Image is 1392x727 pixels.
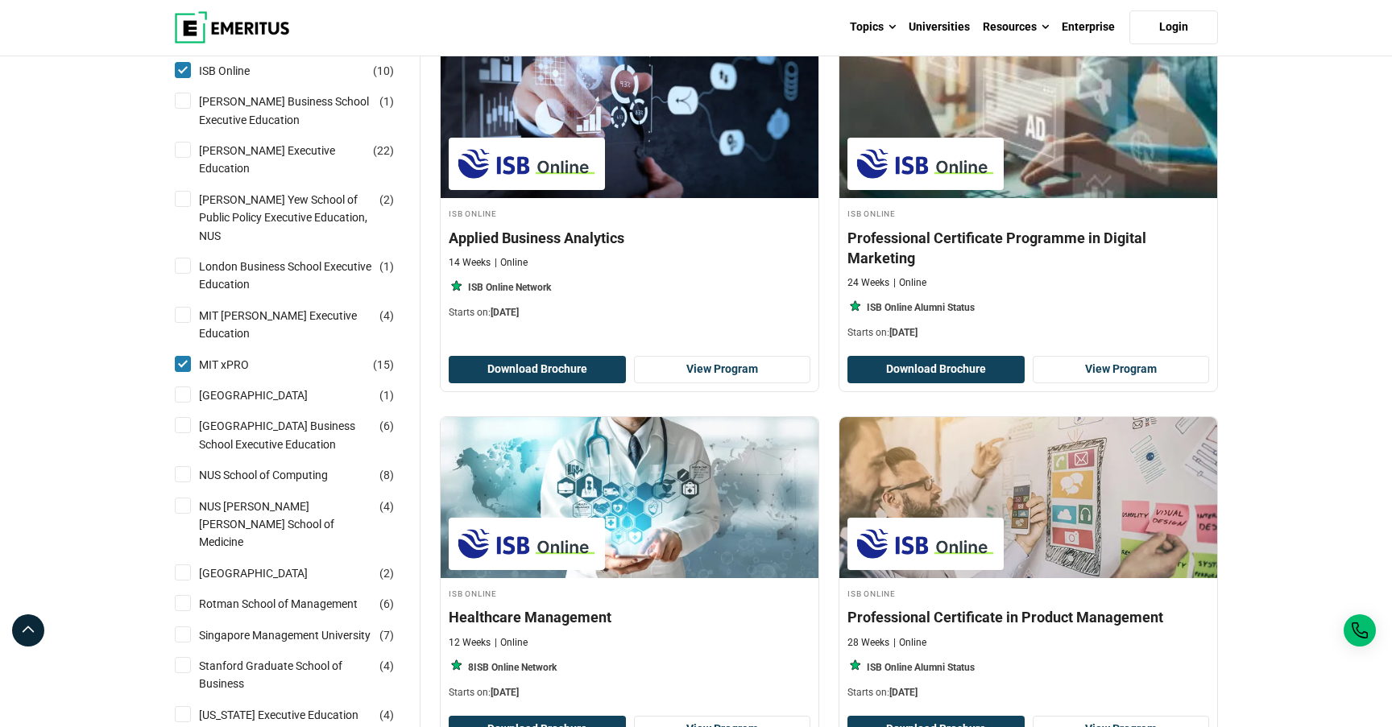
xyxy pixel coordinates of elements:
[379,626,394,644] span: ( )
[379,93,394,110] span: ( )
[893,636,926,650] p: Online
[468,661,557,675] p: 8ISB Online Network
[893,276,926,290] p: Online
[847,686,1209,700] p: Starts on:
[379,386,394,404] span: ( )
[449,636,491,650] p: 12 Weeks
[379,595,394,613] span: ( )
[449,686,810,700] p: Starts on:
[889,327,918,338] span: [DATE]
[379,191,394,209] span: ( )
[847,228,1209,268] h4: Professional Certificate Programme in Digital Marketing
[377,144,390,157] span: 22
[839,37,1217,198] img: Professional Certificate Programme in Digital Marketing | Online Digital Marketing Course
[1033,356,1210,383] a: View Program
[1129,10,1218,44] a: Login
[383,708,390,721] span: 4
[199,706,391,724] a: [US_STATE] Executive Education
[847,607,1209,627] h4: Professional Certificate in Product Management
[449,228,810,248] h4: Applied Business Analytics
[373,356,394,374] span: ( )
[449,586,810,600] h4: ISB Online
[867,661,975,675] p: ISB Online Alumni Status
[383,469,390,481] span: 8
[383,193,390,206] span: 2
[449,256,491,270] p: 14 Weeks
[379,466,394,484] span: ( )
[199,93,404,129] a: [PERSON_NAME] Business School Executive Education
[847,586,1209,600] h4: ISB Online
[383,659,390,672] span: 4
[199,142,404,178] a: [PERSON_NAME] Executive Education
[441,37,818,328] a: Business Analytics Course by ISB Online - September 30, 2025 ISB Online ISB Online Applied Busine...
[839,417,1217,578] img: Professional Certificate in Product Management | Online Project Management Course
[383,260,390,273] span: 1
[383,597,390,610] span: 6
[457,526,597,562] img: ISB Online
[199,498,404,551] a: NUS [PERSON_NAME] [PERSON_NAME] School of Medicine
[379,307,394,324] span: ( )
[199,657,404,693] a: Stanford Graduate School of Business
[379,417,394,435] span: ( )
[383,629,390,642] span: 7
[634,356,811,383] a: View Program
[373,62,394,80] span: ( )
[383,500,390,513] span: 4
[441,37,818,198] img: Applied Business Analytics | Online Business Analytics Course
[377,64,390,77] span: 10
[855,526,996,562] img: ISB Online
[199,62,282,80] a: ISB Online
[199,191,404,245] a: [PERSON_NAME] Yew School of Public Policy Executive Education, NUS
[373,142,394,159] span: ( )
[495,636,528,650] p: Online
[441,417,818,578] img: Healthcare Management | Online Healthcare Course
[383,567,390,580] span: 2
[379,498,394,515] span: ( )
[495,256,528,270] p: Online
[839,417,1217,708] a: Project Management Course by ISB Online - September 30, 2025 ISB Online ISB Online Professional C...
[847,206,1209,220] h4: ISB Online
[457,146,597,182] img: ISB Online
[199,417,404,453] a: [GEOGRAPHIC_DATA] Business School Executive Education
[383,389,390,402] span: 1
[379,706,394,724] span: ( )
[449,607,810,627] h4: Healthcare Management
[383,419,390,432] span: 6
[383,309,390,322] span: 4
[491,307,519,318] span: [DATE]
[199,386,340,404] a: [GEOGRAPHIC_DATA]
[199,307,404,343] a: MIT [PERSON_NAME] Executive Education
[199,258,404,294] a: London Business School Executive Education
[867,301,975,315] p: ISB Online Alumni Status
[491,687,519,698] span: [DATE]
[847,356,1025,383] button: Download Brochure
[199,356,281,374] a: MIT xPRO
[377,358,390,371] span: 15
[379,657,394,675] span: ( )
[449,206,810,220] h4: ISB Online
[847,636,889,650] p: 28 Weeks
[199,595,390,613] a: Rotman School of Management
[379,564,394,582] span: ( )
[847,326,1209,340] p: Starts on:
[839,37,1217,348] a: Digital Marketing Course by ISB Online - September 30, 2025 ISB Online ISB Online Professional Ce...
[855,146,996,182] img: ISB Online
[379,258,394,275] span: ( )
[441,417,818,708] a: Healthcare Course by ISB Online - September 30, 2025 ISB Online ISB Online Healthcare Management ...
[199,564,340,582] a: [GEOGRAPHIC_DATA]
[449,356,626,383] button: Download Brochure
[199,626,403,644] a: Singapore Management University
[889,687,918,698] span: [DATE]
[383,95,390,108] span: 1
[468,281,551,295] p: ISB Online Network
[449,306,810,320] p: Starts on:
[847,276,889,290] p: 24 Weeks
[199,466,360,484] a: NUS School of Computing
